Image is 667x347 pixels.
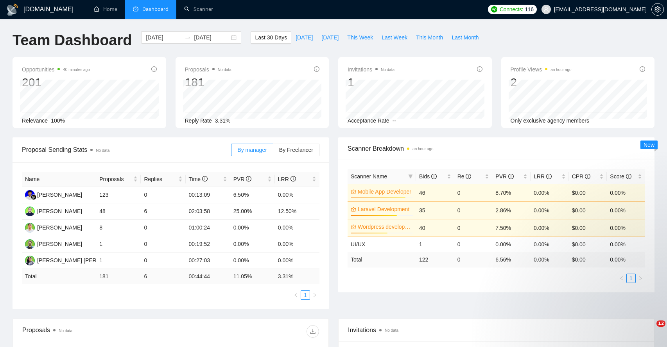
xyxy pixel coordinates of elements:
span: info-circle [477,66,482,72]
span: PVR [233,176,252,182]
span: Re [457,173,472,180]
td: 0.00% [607,237,645,252]
td: 0.00% [531,219,569,237]
td: 11.05 % [230,269,275,284]
span: crown [351,206,356,212]
a: setting [651,6,664,12]
td: 46 [416,184,454,201]
span: dashboard [133,6,138,12]
time: an hour ago [412,147,433,151]
span: 3.31% [215,117,231,124]
span: Scanner Name [351,173,387,180]
span: Time [189,176,208,182]
td: 0.00% [275,187,319,203]
span: info-circle [314,66,319,72]
td: 0 [141,220,185,236]
span: info-circle [640,66,645,72]
td: $0.00 [569,219,607,237]
div: 1 [348,75,394,90]
td: 0.00% [531,201,569,219]
span: By Freelancer [279,147,313,153]
td: 0.00% [230,253,275,269]
span: to [185,34,191,41]
li: Previous Page [291,290,301,300]
button: This Week [343,31,377,44]
button: setting [651,3,664,16]
span: Reply Rate [185,117,212,124]
li: 1 [301,290,310,300]
span: info-circle [626,174,631,179]
img: SK [25,206,35,216]
td: 02:03:58 [186,203,230,220]
div: 2 [511,75,572,90]
div: [PERSON_NAME] [37,190,82,199]
td: 8 [96,220,141,236]
span: Opportunities [22,65,90,74]
a: 1 [301,291,310,299]
td: 1 [96,253,141,269]
span: info-circle [546,174,552,179]
a: AC[PERSON_NAME] [25,224,82,230]
span: Last Week [382,33,407,42]
h1: Team Dashboard [13,31,132,50]
div: 181 [185,75,231,90]
span: info-circle [202,176,208,182]
td: 00:44:44 [186,269,230,284]
span: Bids [419,173,437,180]
th: Replies [141,172,185,187]
td: 0.00% [230,220,275,236]
span: info-circle [585,174,590,179]
span: 12 [656,320,665,327]
span: LRR [278,176,296,182]
td: 1 [96,236,141,253]
span: info-circle [246,176,251,182]
td: 0.00% [607,219,645,237]
td: $ 0.00 [569,252,607,267]
button: [DATE] [317,31,343,44]
td: 0 [141,236,185,253]
button: left [291,290,301,300]
div: [PERSON_NAME] [PERSON_NAME] [37,256,129,265]
span: Last Month [452,33,479,42]
span: Dashboard [142,6,169,12]
img: AC [25,223,35,233]
td: $0.00 [569,201,607,219]
button: This Month [412,31,447,44]
span: Only exclusive agency members [511,117,590,124]
div: [PERSON_NAME] [37,207,82,215]
td: 0.00% [230,236,275,253]
span: Score [610,173,631,180]
span: This Week [347,33,373,42]
td: 1 [416,237,454,252]
a: searchScanner [184,6,213,12]
td: 0.00% [492,237,531,252]
span: download [307,328,319,335]
td: 0.00% [531,184,569,201]
a: Mobile App Developer [358,187,411,196]
td: 48 [96,203,141,220]
span: [DATE] [296,33,313,42]
td: 0 [141,253,185,269]
span: crown [351,189,356,194]
a: Wordpress development [358,222,411,231]
span: No data [96,148,109,153]
span: Relevance [22,117,48,124]
span: PVR [495,173,514,180]
a: SK[PERSON_NAME] [25,208,82,214]
span: By manager [237,147,267,153]
img: gigradar-bm.png [31,194,36,200]
span: CPR [572,173,590,180]
a: FR[PERSON_NAME] [25,191,82,198]
span: left [294,293,298,297]
td: 7.50% [492,219,531,237]
a: SS[PERSON_NAME] [PERSON_NAME] [25,257,129,263]
span: 100% [51,117,65,124]
td: 40 [416,219,454,237]
span: right [312,293,317,297]
a: UI/UX [351,241,365,247]
span: Connects: [500,5,523,14]
th: Proposals [96,172,141,187]
td: 35 [416,201,454,219]
td: 00:27:03 [186,253,230,269]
